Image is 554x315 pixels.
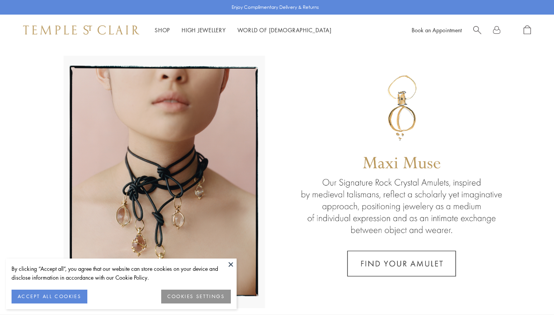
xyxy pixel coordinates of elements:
img: Temple St. Clair [23,25,139,35]
div: By clicking “Accept all”, you agree that our website can store cookies on your device and disclos... [12,264,231,282]
nav: Main navigation [155,25,332,35]
button: ACCEPT ALL COOKIES [12,290,87,303]
a: Open Shopping Bag [524,25,531,35]
p: Enjoy Complimentary Delivery & Returns [232,3,319,11]
a: Book an Appointment [412,26,462,34]
a: World of [DEMOGRAPHIC_DATA]World of [DEMOGRAPHIC_DATA] [237,26,332,34]
a: Search [473,25,481,35]
a: ShopShop [155,26,170,34]
button: COOKIES SETTINGS [161,290,231,303]
a: High JewelleryHigh Jewellery [182,26,226,34]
